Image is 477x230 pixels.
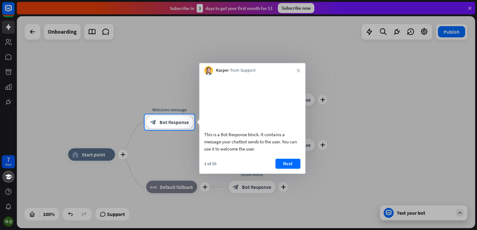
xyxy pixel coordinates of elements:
button: Next [275,159,300,169]
span: Bot Response [160,119,189,125]
span: Kacper [216,68,229,74]
div: This is a Bot Response block. It contains a message your chatbot sends to the user. You can use i... [204,131,300,152]
div: 1 of 10 [204,161,216,166]
i: close [297,69,300,72]
span: from Support [230,68,256,74]
i: block_bot_response [150,119,156,125]
button: Open LiveChat chat widget [5,2,24,21]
